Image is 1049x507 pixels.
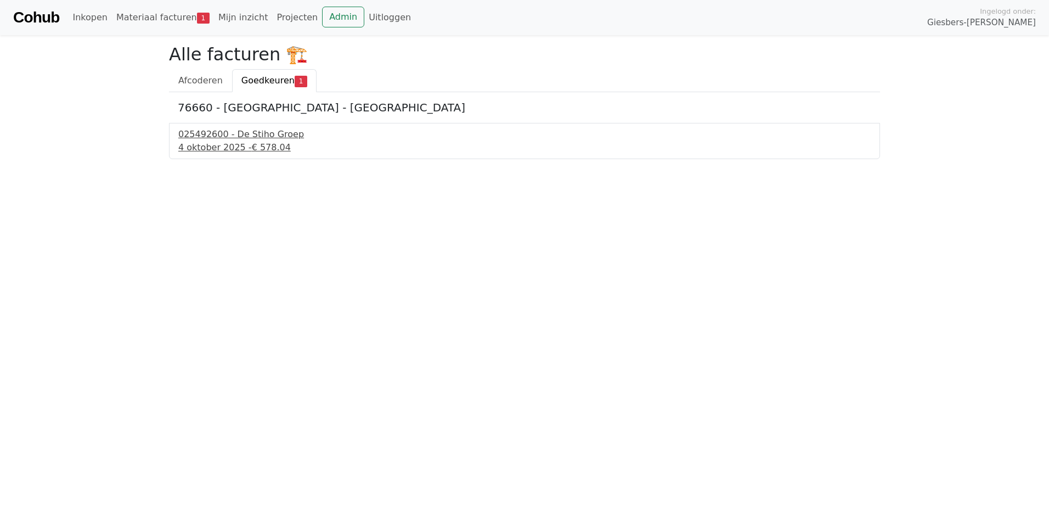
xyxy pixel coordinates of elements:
div: 025492600 - De Stiho Groep [178,128,871,141]
a: Inkopen [68,7,111,29]
a: Goedkeuren1 [232,69,317,92]
span: Goedkeuren [241,75,295,86]
a: Projecten [272,7,322,29]
a: Admin [322,7,364,27]
span: 1 [295,76,307,87]
a: 025492600 - De Stiho Groep4 oktober 2025 -€ 578.04 [178,128,871,154]
h5: 76660 - [GEOGRAPHIC_DATA] - [GEOGRAPHIC_DATA] [178,101,871,114]
h2: Alle facturen 🏗️ [169,44,880,65]
a: Cohub [13,4,59,31]
span: Afcoderen [178,75,223,86]
span: 1 [197,13,210,24]
a: Materiaal facturen1 [112,7,214,29]
a: Uitloggen [364,7,415,29]
span: € 578.04 [252,142,291,153]
span: Giesbers-[PERSON_NAME] [927,16,1036,29]
span: Ingelogd onder: [980,6,1036,16]
div: 4 oktober 2025 - [178,141,871,154]
a: Mijn inzicht [214,7,273,29]
a: Afcoderen [169,69,232,92]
